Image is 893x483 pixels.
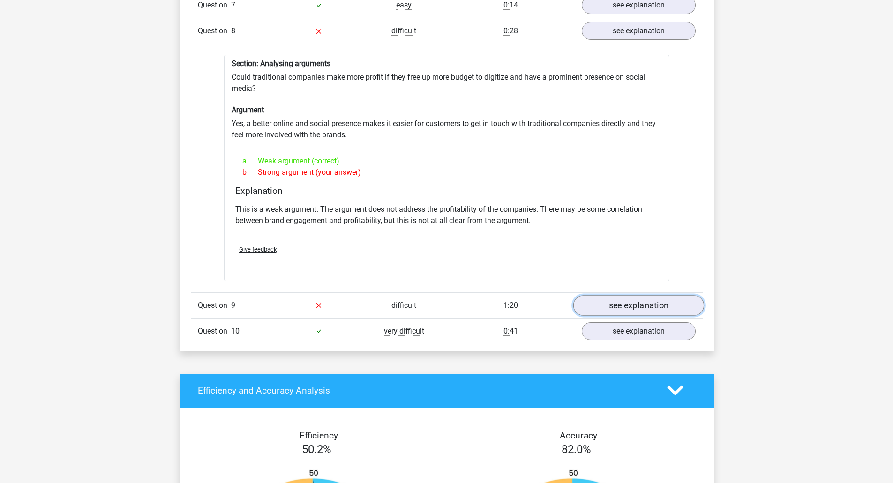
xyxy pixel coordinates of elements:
[198,300,231,311] span: Question
[384,327,424,336] span: very difficult
[198,385,653,396] h4: Efficiency and Accuracy Analysis
[503,26,518,36] span: 0:28
[503,0,518,10] span: 0:14
[198,326,231,337] span: Question
[391,26,416,36] span: difficult
[302,443,331,456] span: 50.2%
[235,167,658,178] div: Strong argument (your answer)
[198,25,231,37] span: Question
[232,105,662,114] h6: Argument
[198,430,440,441] h4: Efficiency
[503,327,518,336] span: 0:41
[235,156,658,167] div: Weak argument (correct)
[458,430,699,441] h4: Accuracy
[231,0,235,9] span: 7
[239,246,277,253] span: Give feedback
[396,0,412,10] span: easy
[503,301,518,310] span: 1:20
[582,322,696,340] a: see explanation
[582,22,696,40] a: see explanation
[232,59,662,68] h6: Section: Analysing arguments
[573,295,704,316] a: see explanation
[235,186,658,196] h4: Explanation
[242,167,258,178] span: b
[224,55,669,281] div: Could traditional companies make more profit if they free up more budget to digitize and have a p...
[562,443,591,456] span: 82.0%
[235,204,658,226] p: This is a weak argument. The argument does not address the profitability of the companies. There ...
[231,26,235,35] span: 8
[242,156,258,167] span: a
[231,327,240,335] span: 10
[391,301,416,310] span: difficult
[231,301,235,310] span: 9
